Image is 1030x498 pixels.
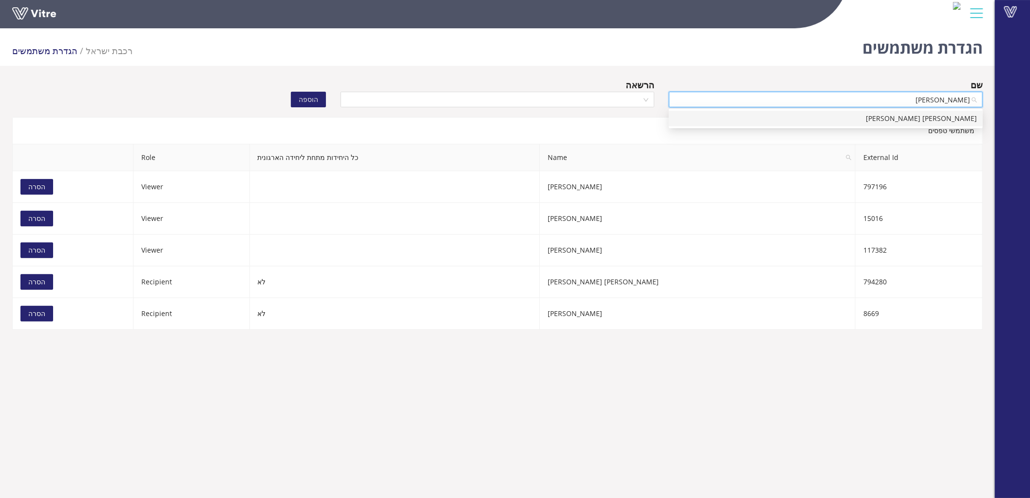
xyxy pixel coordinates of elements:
td: [PERSON_NAME] [540,235,856,266]
th: כל היחידות מתחת ליחידה הארגונית [250,144,540,171]
span: 8669 [863,309,879,318]
span: הסרה [28,213,45,224]
span: Recipient [141,277,172,286]
th: Role [134,144,249,171]
button: הסרה [20,306,53,321]
button: הוספה [291,92,326,107]
span: הסרה [28,308,45,319]
td: [PERSON_NAME] [540,203,856,235]
div: הרשאה [626,78,654,92]
div: [PERSON_NAME] [PERSON_NAME] [675,113,977,124]
span: Viewer [141,214,163,223]
th: External Id [856,144,983,171]
span: 117382 [863,245,887,255]
span: 794280 [863,277,887,286]
img: 4f6f8662-7833-4726-828b-57859a22b532.png [953,2,961,10]
span: search [842,144,856,171]
span: search [846,155,852,160]
span: Viewer [141,182,163,191]
li: הגדרת משתמשים [12,44,86,58]
div: צוברי פרילינג כוכבה [669,111,983,126]
div: שם [971,78,983,92]
button: הסרה [20,242,53,258]
span: הסרה [28,181,45,192]
span: הסרה [28,277,45,287]
span: Viewer [141,245,163,255]
span: Recipient [141,309,172,318]
span: הסרה [28,245,45,256]
td: לא [250,266,540,298]
button: הסרה [20,274,53,290]
span: 797196 [863,182,887,191]
div: משתמשי טפסים [12,117,983,144]
td: [PERSON_NAME] [PERSON_NAME] [540,266,856,298]
span: 335 [86,45,133,57]
span: Name [540,144,855,171]
button: הסרה [20,179,53,195]
td: [PERSON_NAME] [540,298,856,330]
td: [PERSON_NAME] [540,171,856,203]
h1: הגדרת משתמשים [862,24,983,66]
span: 15016 [863,214,883,223]
td: לא [250,298,540,330]
button: הסרה [20,211,53,226]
